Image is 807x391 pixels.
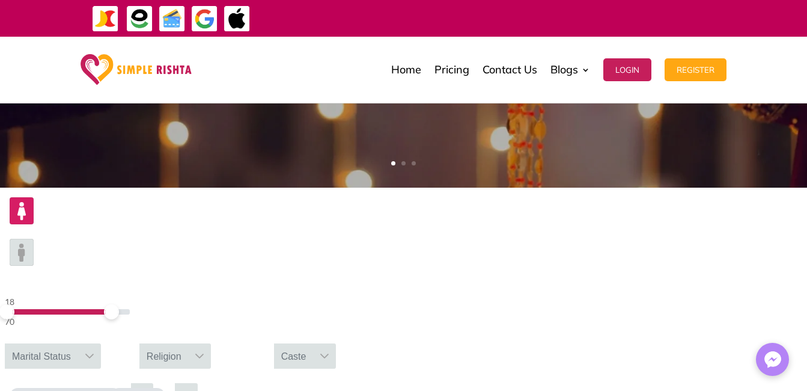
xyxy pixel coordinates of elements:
[391,161,395,165] a: 1
[274,343,314,369] div: Caste
[412,161,416,165] a: 3
[603,58,651,81] button: Login
[5,315,130,329] div: 70
[139,343,189,369] div: Religion
[550,40,590,100] a: Blogs
[665,40,726,100] a: Register
[603,40,651,100] a: Login
[191,5,218,32] img: GooglePay-icon
[159,5,186,32] img: Credit Cards
[5,343,78,369] div: Marital Status
[5,295,130,309] div: 18
[761,348,785,372] img: Messenger
[224,5,251,32] img: ApplePay-icon
[401,161,406,165] a: 2
[126,5,153,32] img: EasyPaisa-icon
[391,40,421,100] a: Home
[483,40,537,100] a: Contact Us
[434,40,469,100] a: Pricing
[92,5,119,32] img: JazzCash-icon
[665,58,726,81] button: Register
